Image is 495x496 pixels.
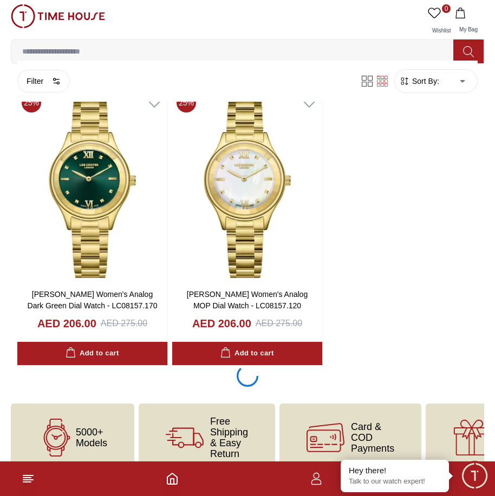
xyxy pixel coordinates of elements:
[17,89,167,280] img: Lee Cooper Women's Analog Dark Green Dial Watch - LC08157.170
[22,93,41,113] span: 25 %
[349,477,441,486] p: Talk to our watch expert!
[428,28,455,34] span: Wishlist
[351,421,394,454] span: Card & COD Payments
[76,427,107,448] span: 5000+ Models
[172,342,322,365] button: Add to cart
[17,342,167,365] button: Add to cart
[17,70,70,92] button: Filter
[166,472,179,485] a: Home
[442,4,451,13] span: 0
[187,290,308,310] a: [PERSON_NAME] Women's Analog MOP Dial Watch - LC08157.120
[399,76,439,87] button: Sort By:
[11,4,105,28] img: ...
[460,461,490,491] div: Chat Widget
[453,4,484,39] button: My Bag
[28,290,158,310] a: [PERSON_NAME] Women's Analog Dark Green Dial Watch - LC08157.170
[426,4,453,39] a: 0Wishlist
[220,347,273,360] div: Add to cart
[101,317,147,330] div: AED 275.00
[349,465,441,476] div: Hey there!
[410,76,439,87] span: Sort By:
[256,317,302,330] div: AED 275.00
[37,316,96,331] h4: AED 206.00
[210,416,248,459] span: Free Shipping & Easy Return
[455,27,482,32] span: My Bag
[172,89,322,280] img: Lee Cooper Women's Analog MOP Dial Watch - LC08157.120
[177,93,196,113] span: 25 %
[192,316,251,331] h4: AED 206.00
[66,347,119,360] div: Add to cart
